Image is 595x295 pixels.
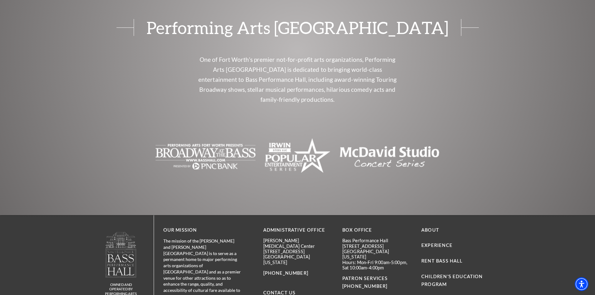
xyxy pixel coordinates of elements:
p: Bass Performance Hall [342,238,412,243]
p: [PERSON_NAME][MEDICAL_DATA] Center [263,238,333,249]
p: PATRON SERVICES [PHONE_NUMBER] [342,275,412,290]
a: The image is completely blank with no visible content. - open in a new tab [265,152,330,160]
a: The image is blank or empty. - open in a new tab [156,152,255,160]
p: OUR MISSION [163,226,241,234]
a: Children's Education Program [421,274,483,287]
a: Experience [421,243,453,248]
img: Text logo for "McDavid Studio Concert Series" in a clean, modern font. [340,138,439,175]
p: One of Fort Worth’s premier not-for-profit arts organizations, Performing Arts [GEOGRAPHIC_DATA] ... [196,55,399,105]
p: [GEOGRAPHIC_DATA][US_STATE] [263,254,333,265]
span: Performing Arts [GEOGRAPHIC_DATA] [134,19,461,36]
p: Hours: Mon-Fri 9:00am-5:00pm, Sat 10:00am-4:00pm [342,260,412,271]
p: [GEOGRAPHIC_DATA][US_STATE] [342,249,412,260]
a: Rent Bass Hall [421,258,463,263]
img: The image is blank or empty. [156,138,255,175]
img: The image is completely blank with no visible content. [265,136,330,177]
p: BOX OFFICE [342,226,412,234]
p: [PHONE_NUMBER] [263,269,333,277]
p: [STREET_ADDRESS] [342,243,412,249]
p: [STREET_ADDRESS] [263,249,333,254]
a: About [421,227,439,233]
p: Administrative Office [263,226,333,234]
img: owned and operated by Performing Arts Fort Worth, A NOT-FOR-PROFIT 501(C)3 ORGANIZATION [105,232,137,278]
div: Accessibility Menu [575,277,588,291]
a: Text logo for "McDavid Studio Concert Series" in a clean, modern font. - open in a new tab [340,152,439,160]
